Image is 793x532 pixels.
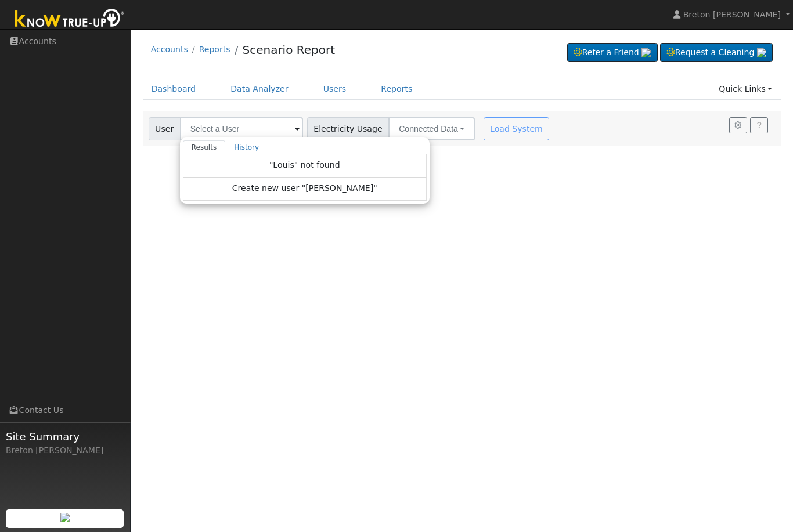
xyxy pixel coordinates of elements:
input: Select a User [180,117,303,140]
div: Breton [PERSON_NAME] [6,444,124,457]
a: History [225,140,268,154]
a: Quick Links [710,78,781,100]
img: Know True-Up [9,6,131,32]
a: Dashboard [143,78,205,100]
span: User [149,117,181,140]
a: Accounts [151,45,188,54]
a: Refer a Friend [567,43,658,63]
a: Reports [372,78,421,100]
img: retrieve [757,48,766,57]
span: Breton [PERSON_NAME] [683,10,781,19]
a: Users [315,78,355,100]
a: Reports [199,45,230,54]
a: Scenario Report [242,43,335,57]
a: Request a Cleaning [660,43,773,63]
a: Help Link [750,117,768,133]
button: Settings [729,117,747,133]
a: Results [183,140,226,154]
a: Data Analyzer [222,78,297,100]
span: Electricity Usage [307,117,389,140]
img: retrieve [60,513,70,522]
span: "Louis" not found [269,160,340,169]
button: Connected Data [388,117,475,140]
span: Site Summary [6,429,124,444]
img: retrieve [641,48,651,57]
span: Create new user "[PERSON_NAME]" [232,182,377,196]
